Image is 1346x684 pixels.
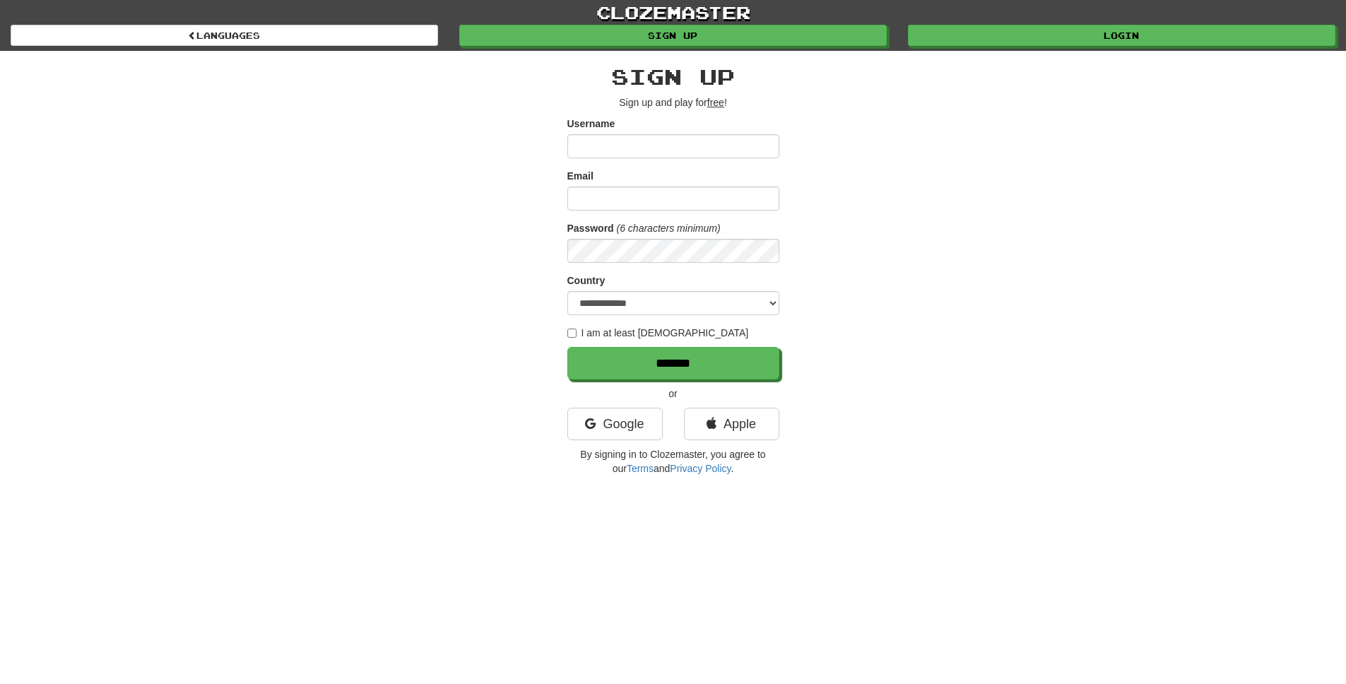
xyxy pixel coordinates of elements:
a: Apple [684,408,779,440]
em: (6 characters minimum) [617,223,721,234]
a: Google [567,408,663,440]
a: Login [908,25,1335,46]
p: Sign up and play for ! [567,95,779,110]
a: Privacy Policy [670,463,731,474]
label: Email [567,169,594,183]
label: Password [567,221,614,235]
a: Sign up [459,25,887,46]
label: Username [567,117,615,131]
a: Terms [627,463,654,474]
a: Languages [11,25,438,46]
h2: Sign up [567,65,779,88]
label: I am at least [DEMOGRAPHIC_DATA] [567,326,749,340]
label: Country [567,273,606,288]
input: I am at least [DEMOGRAPHIC_DATA] [567,329,577,338]
u: free [707,97,724,108]
p: or [567,387,779,401]
p: By signing in to Clozemaster, you agree to our and . [567,447,779,476]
